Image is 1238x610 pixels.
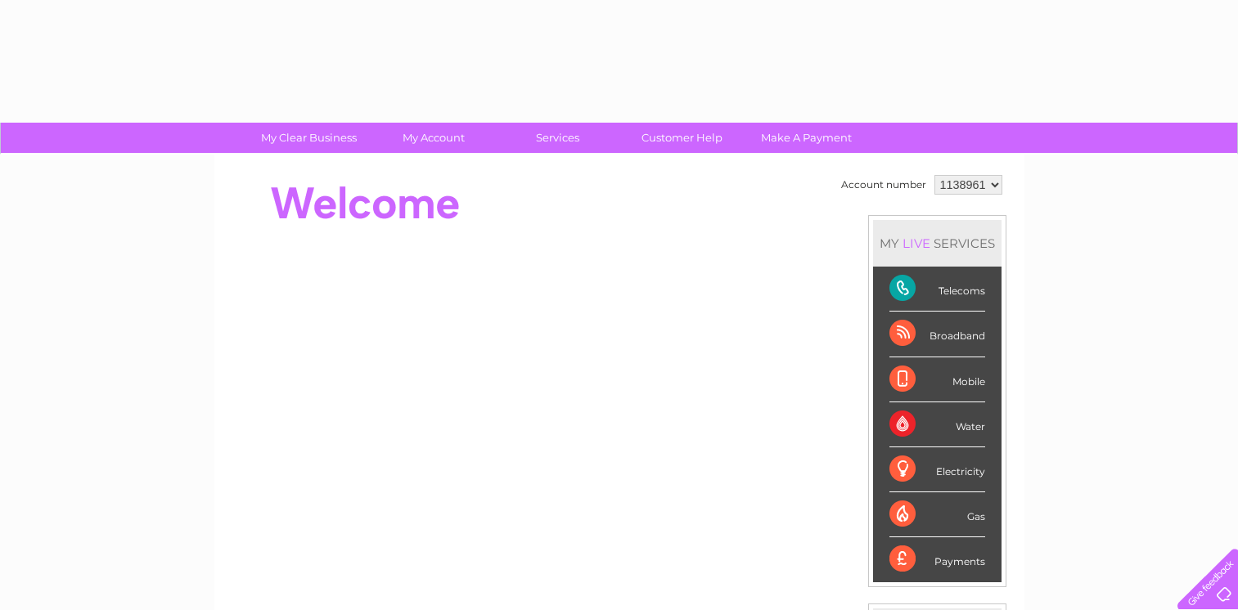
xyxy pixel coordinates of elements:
a: My Clear Business [241,123,376,153]
div: Water [889,402,985,447]
div: Mobile [889,357,985,402]
td: Account number [837,171,930,199]
div: MY SERVICES [873,220,1002,267]
div: LIVE [899,235,934,251]
div: Gas [889,492,985,537]
a: My Account [366,123,501,153]
div: Telecoms [889,267,985,312]
div: Broadband [889,312,985,357]
a: Customer Help [614,123,750,153]
div: Payments [889,537,985,581]
div: Electricity [889,447,985,492]
a: Make A Payment [739,123,874,153]
a: Services [490,123,625,153]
